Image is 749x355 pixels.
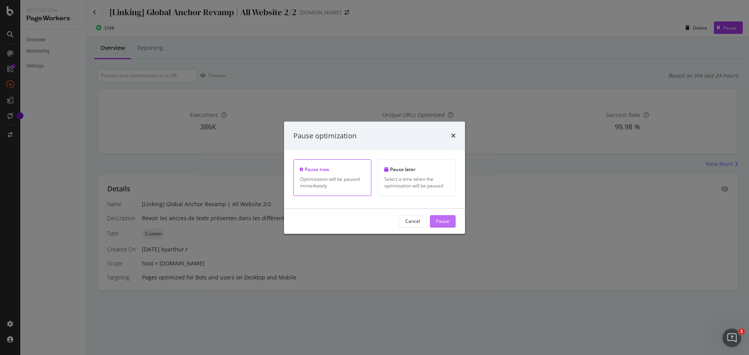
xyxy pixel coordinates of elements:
[451,131,456,141] div: times
[436,218,449,224] div: Pause
[384,166,449,173] div: Pause later
[284,121,465,233] div: modal
[399,215,427,228] button: Cancel
[300,166,365,173] div: Pause now
[300,176,365,189] div: Optimization will be paused immediately
[384,176,449,189] div: Select a time when the optimization will be paused
[722,329,741,347] iframe: Intercom live chat
[738,329,745,335] span: 1
[293,131,357,141] div: Pause optimization
[430,215,456,228] button: Pause
[405,218,420,224] div: Cancel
